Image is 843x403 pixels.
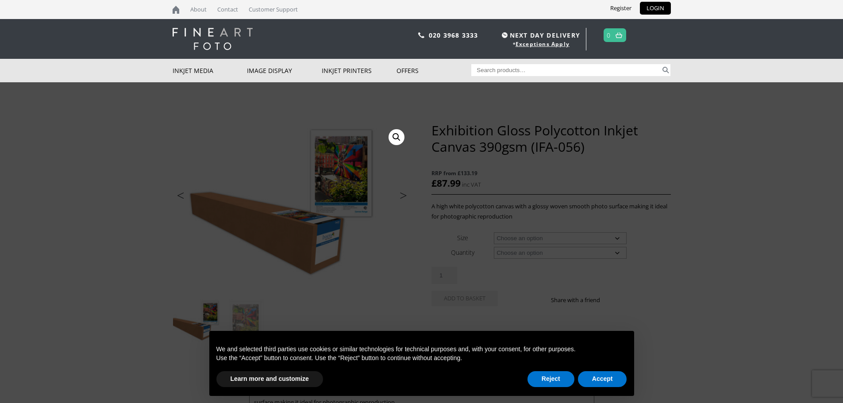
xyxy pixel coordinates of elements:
[502,32,508,38] img: time.svg
[429,31,478,39] a: 020 3968 3333
[578,371,627,387] button: Accept
[661,64,671,76] button: Search
[471,64,661,76] input: Search products…
[247,59,322,82] a: Image Display
[516,40,570,48] a: Exceptions Apply
[396,59,471,82] a: Offers
[322,59,396,82] a: Inkjet Printers
[500,30,580,40] span: NEXT DAY DELIVERY
[202,324,641,403] div: Notice
[607,29,611,42] a: 0
[173,28,253,50] img: logo-white.svg
[616,32,622,38] img: basket.svg
[216,371,323,387] button: Learn more and customize
[216,354,627,363] p: Use the “Accept” button to consent. Use the “Reject” button to continue without accepting.
[527,371,574,387] button: Reject
[173,59,247,82] a: Inkjet Media
[418,32,424,38] img: phone.svg
[640,2,671,15] a: LOGIN
[216,345,627,354] p: We and selected third parties use cookies or similar technologies for technical purposes and, wit...
[389,129,404,145] a: View full-screen image gallery
[604,2,638,15] a: Register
